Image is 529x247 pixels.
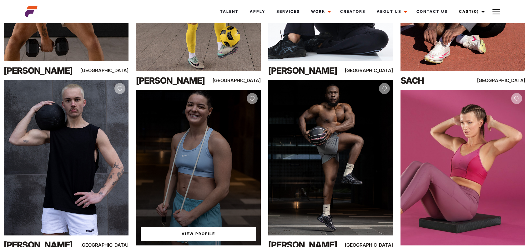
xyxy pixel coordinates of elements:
a: Contact Us [411,3,453,20]
a: About Us [371,3,411,20]
span: (0) [472,9,479,14]
div: [GEOGRAPHIC_DATA] [223,77,261,84]
a: Talent [214,3,244,20]
a: View Tahni'sProfile [141,227,256,241]
div: [PERSON_NAME] [268,64,343,77]
div: [GEOGRAPHIC_DATA] [488,77,525,84]
a: Creators [335,3,371,20]
a: Cast(0) [453,3,488,20]
a: Apply [244,3,271,20]
img: Burger icon [492,8,500,16]
div: [PERSON_NAME] [4,64,78,77]
div: [GEOGRAPHIC_DATA] [91,67,128,74]
div: [PERSON_NAME] [136,74,211,87]
div: [GEOGRAPHIC_DATA] [355,67,393,74]
img: cropped-aefm-brand-fav-22-square.png [25,5,38,18]
a: Work [305,3,335,20]
a: Services [271,3,305,20]
div: Sach [401,74,475,87]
